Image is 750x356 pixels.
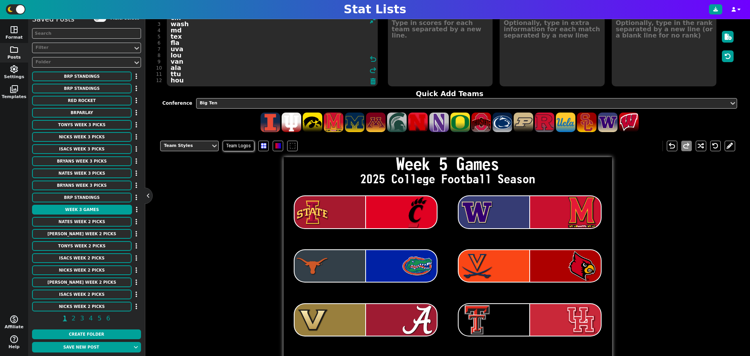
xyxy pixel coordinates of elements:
button: Nates Week 2 Picks [32,217,132,227]
button: Isacs Week 2 Picks [32,290,132,299]
button: Tonys Week 3 Picks [32,120,132,130]
button: Nicks Week 3 Picks [32,132,132,142]
div: 9 [156,59,162,65]
div: Team Styles [164,143,207,149]
h4: Quick Add Teams [162,89,737,98]
span: 6 [105,313,111,323]
button: Isacs Week 3 Picks [32,144,132,154]
button: redo [681,141,692,151]
div: 7 [156,46,162,52]
button: [PERSON_NAME] Week 2 Picks [32,277,132,287]
button: BRP Standings [32,193,132,202]
div: Folder [36,59,130,66]
button: Nicks Week 2 Picks [32,265,132,275]
button: BRP Standings [32,72,132,81]
div: 3 [156,21,162,27]
span: photo_library [9,84,19,94]
button: Bryans Week 3 Picks [32,156,132,166]
div: 11 [156,71,162,77]
textarea: isu cin wash md tex fla uva lou van ala ttu hou [167,16,378,86]
div: 8 [156,52,162,59]
span: undo [667,141,677,150]
span: redo [682,141,691,150]
span: space_dashboard [9,25,19,34]
button: Tonys Week 2 Picks [32,241,132,251]
span: settings [9,64,19,74]
h2: 2025 College Football Season [284,173,612,186]
input: Search [32,28,141,39]
h1: Stat Lists [344,2,406,16]
button: BRP Standings [32,84,132,93]
span: folder [9,45,19,54]
span: 1 [62,313,68,323]
span: 5 [96,313,103,323]
span: redo [368,66,378,75]
button: Week 3 Games [32,205,132,215]
button: Isacs Week 2 Picks [32,253,132,263]
label: Conference [162,100,192,107]
button: undo [667,141,677,151]
button: Bryans Week 3 Picks [32,181,132,190]
div: Filter [36,45,130,51]
button: [PERSON_NAME] Week 2 Picks [32,229,132,239]
div: 4 [156,27,162,34]
h1: Week 5 Games [284,156,612,173]
span: help [9,335,19,344]
span: 2 [70,313,77,323]
button: Nates Week 3 Picks [32,168,132,178]
div: 5 [156,34,162,40]
span: 3 [79,313,85,323]
span: monetization_on [9,315,19,324]
div: Big Ten [200,100,725,107]
button: Red Rocket [32,96,132,106]
button: BRParlay [32,108,132,118]
button: Save new post [32,342,130,352]
h5: Saved Posts [32,15,74,23]
button: Create Folder [32,329,141,339]
span: undo [368,54,378,64]
span: 4 [88,313,94,323]
button: Nicks Week 2 Picks [32,302,132,311]
div: 10 [156,65,162,71]
div: 6 [156,40,162,46]
div: 12 [156,77,162,84]
span: Team Logos [223,141,254,151]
